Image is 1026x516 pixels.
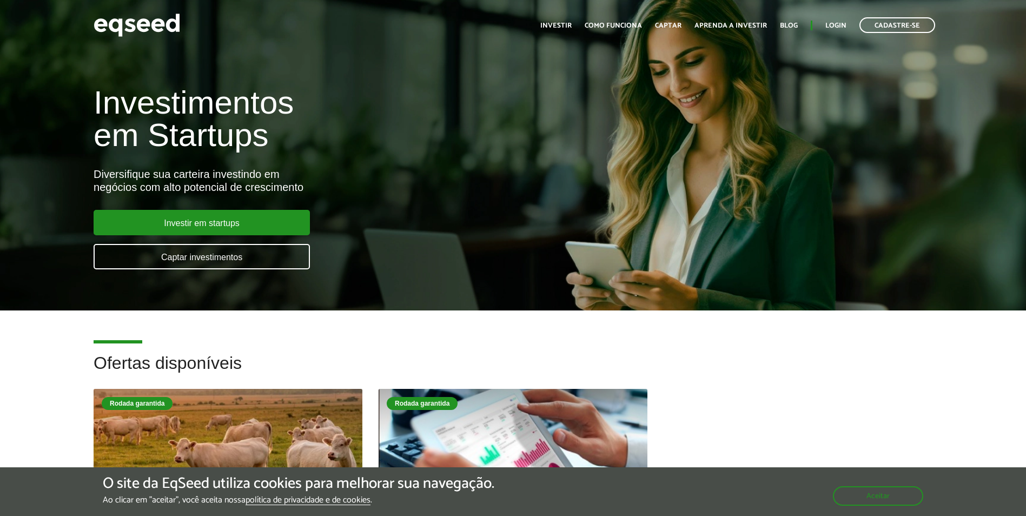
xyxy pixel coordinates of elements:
[540,22,572,29] a: Investir
[94,210,310,235] a: Investir em startups
[655,22,681,29] a: Captar
[94,11,180,39] img: EqSeed
[103,475,494,492] h5: O site da EqSeed utiliza cookies para melhorar sua navegação.
[780,22,798,29] a: Blog
[102,397,173,410] div: Rodada garantida
[387,397,458,410] div: Rodada garantida
[585,22,642,29] a: Como funciona
[94,168,591,194] div: Diversifique sua carteira investindo em negócios com alto potencial de crescimento
[94,244,310,269] a: Captar investimentos
[103,495,494,505] p: Ao clicar em "aceitar", você aceita nossa .
[825,22,846,29] a: Login
[246,496,370,505] a: política de privacidade e de cookies
[94,354,932,389] h2: Ofertas disponíveis
[859,17,935,33] a: Cadastre-se
[833,486,923,506] button: Aceitar
[94,87,591,151] h1: Investimentos em Startups
[694,22,767,29] a: Aprenda a investir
